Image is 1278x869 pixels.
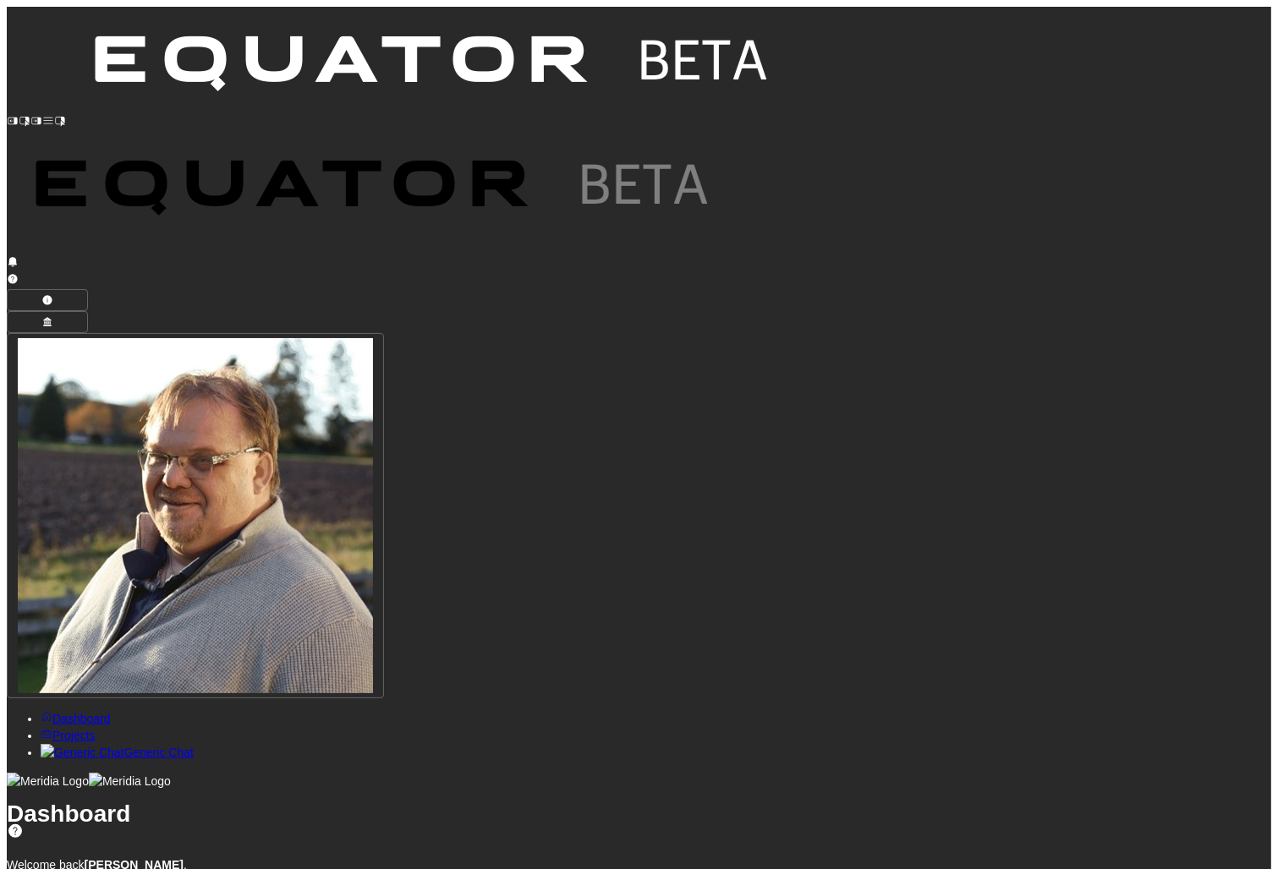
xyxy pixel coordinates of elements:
[18,338,373,693] img: Profile Icon
[41,744,123,761] img: Generic Chat
[41,712,111,725] a: Dashboard
[41,729,96,742] a: Projects
[7,806,1271,840] h1: Dashboard
[52,712,111,725] span: Dashboard
[7,773,89,790] img: Meridia Logo
[52,729,96,742] span: Projects
[7,131,743,251] img: Customer Logo
[66,7,802,127] img: Customer Logo
[41,746,194,759] a: Generic ChatGeneric Chat
[89,773,171,790] img: Meridia Logo
[123,746,193,759] span: Generic Chat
